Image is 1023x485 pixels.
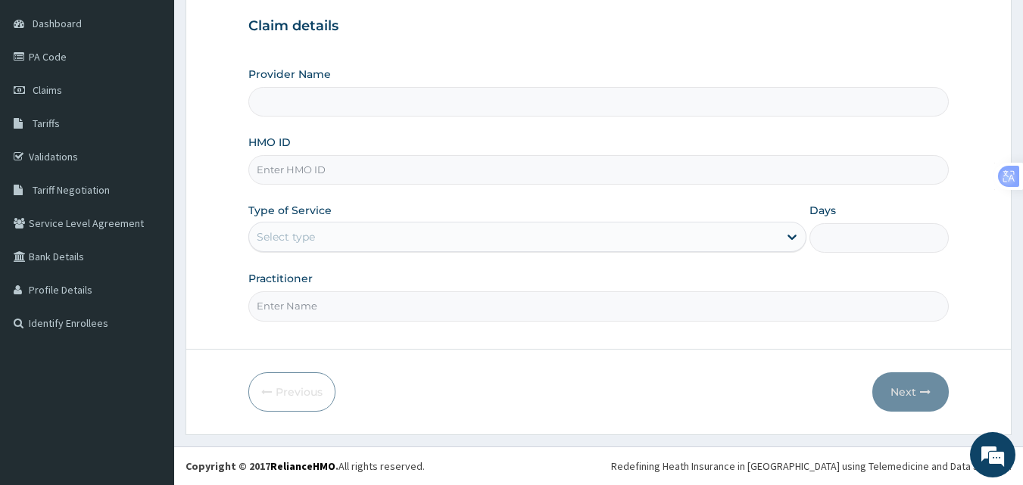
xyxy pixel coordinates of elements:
div: Redefining Heath Insurance in [GEOGRAPHIC_DATA] using Telemedicine and Data Science! [611,459,1012,474]
h3: Claim details [248,18,950,35]
label: Type of Service [248,203,332,218]
input: Enter HMO ID [248,155,950,185]
span: Dashboard [33,17,82,30]
label: Days [809,203,836,218]
span: Tariffs [33,117,60,130]
label: HMO ID [248,135,291,150]
button: Previous [248,372,335,412]
label: Provider Name [248,67,331,82]
a: RelianceHMO [270,459,335,473]
span: Claims [33,83,62,97]
input: Enter Name [248,291,950,321]
span: Tariff Negotiation [33,183,110,197]
label: Practitioner [248,271,313,286]
strong: Copyright © 2017 . [186,459,338,473]
button: Next [872,372,949,412]
div: Select type [257,229,315,244]
footer: All rights reserved. [174,446,1023,485]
